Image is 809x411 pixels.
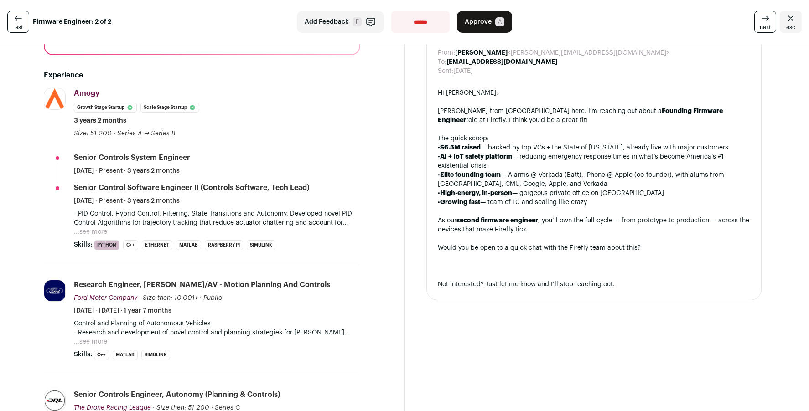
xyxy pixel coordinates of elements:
[438,143,750,152] div: • — backed by top VCs + the State of [US_STATE], already live with major customers
[14,24,23,31] span: last
[74,350,92,359] span: Skills:
[139,295,198,301] span: · Size then: 10,001+
[74,390,280,400] div: Senior Controls Engineer, Autonomy (Planning & Controls)
[74,319,360,328] p: Control and Planning of Autonomous Vehicles
[74,280,330,290] div: Research Engineer, [PERSON_NAME]/AV - Motion Planning and Controls
[94,350,109,360] li: C++
[438,57,446,67] dt: To:
[74,90,99,97] span: Amogy
[141,350,170,360] li: Simulink
[456,217,538,224] strong: second firmware engineer
[33,17,111,26] strong: Firmware Engineer: 2 of 2
[205,240,243,250] li: Raspberry Pi
[74,103,137,113] li: Growth Stage Startup
[754,11,776,33] a: next
[74,227,107,236] button: ...see more
[786,24,795,31] span: esc
[305,17,349,26] span: Add Feedback
[438,170,750,189] div: • — Alarms @ Verkada (Batt), iPhone @ Apple (co-founder), with alums from [GEOGRAPHIC_DATA], CMU,...
[7,11,29,33] a: last
[142,240,172,250] li: Ethernet
[74,337,107,346] button: ...see more
[44,70,360,81] h2: Experience
[353,17,362,26] span: F
[44,88,65,109] img: b968d08714b9d2700ea996fa8e300d640cbfb10153cfe2fee061f1b23f8b38cb.png
[74,153,190,163] div: Senior Controls System Engineer
[438,152,750,170] div: • — reducing emergency response times in what’s become America’s #1 existential crisis
[438,107,750,125] div: [PERSON_NAME] from [GEOGRAPHIC_DATA] here. I’m reaching out about a role at Firefly. I think you’...
[438,189,750,198] div: • — gorgeous private office on [GEOGRAPHIC_DATA]
[176,240,201,250] li: MATLAB
[123,240,138,250] li: C++
[74,130,112,137] span: Size: 51-200
[297,11,384,33] button: Add Feedback F
[457,11,512,33] button: Approve A
[438,243,750,252] div: Would you be open to a quick chat with the Firefly team about this?
[74,209,360,227] p: - PID Control, Hybrid Control, Filtering, State Transitions and Autonomy, Developed novel PID Con...
[74,166,180,175] span: [DATE] - Present · 3 years 2 months
[44,280,65,301] img: fb4573b33c00b212f3e9b7d1ca306017124d3a6e6e628e8419ecdf8a5093742e.jpg
[200,293,202,303] span: ·
[760,24,771,31] span: next
[455,48,669,57] dd: <[PERSON_NAME][EMAIL_ADDRESS][DOMAIN_NAME]>
[74,405,151,411] span: The Drone Racing League
[94,240,119,250] li: Python
[74,240,92,249] span: Skills:
[465,17,492,26] span: Approve
[74,306,171,315] span: [DATE] - [DATE] · 1 year 7 months
[114,129,115,138] span: ·
[438,134,750,143] div: The quick scoop:
[74,328,360,337] p: - Research and development of novel control and planning strategies for [PERSON_NAME]
[440,172,501,178] strong: Elite founding team
[495,17,504,26] span: A
[440,144,481,151] strong: $6.5M raised
[438,216,750,234] div: As our , you’ll own the full cycle — from prototype to production — across the devices that make ...
[440,190,512,196] strong: High-energy, in-person
[438,88,750,98] div: Hi [PERSON_NAME],
[153,405,209,411] span: · Size then: 51-200
[446,59,557,65] b: [EMAIL_ADDRESS][DOMAIN_NAME]
[44,390,65,411] img: 8089fd399af6483fb5dcbc0614ad5da48ddbdb41d99f711b0f574a4397b14509.jpg
[247,240,275,250] li: Simulink
[140,103,199,113] li: Scale Stage Startup
[117,130,176,137] span: Series A → Series B
[440,154,512,160] strong: AI + IoT safety platform
[215,405,240,411] span: Series C
[438,48,455,57] dt: From:
[203,295,222,301] span: Public
[438,280,750,289] div: Not interested? Just let me know and I’ll stop reaching out.
[780,11,802,33] a: Close
[113,350,138,360] li: MATLAB
[74,295,137,301] span: Ford Motor Company
[453,67,473,76] dd: [DATE]
[74,183,309,193] div: Senior Control Software Engineer II (Controls Software, Tech Lead)
[74,196,180,205] span: [DATE] - Present · 3 years 2 months
[74,116,126,125] span: 3 years 2 months
[455,50,508,56] b: [PERSON_NAME]
[438,198,750,207] div: • — team of 10 and scaling like crazy
[440,199,480,205] strong: Growing fast
[438,67,453,76] dt: Sent:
